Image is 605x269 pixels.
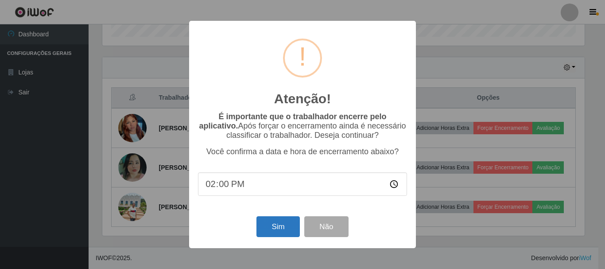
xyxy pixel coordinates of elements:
p: Você confirma a data e hora de encerramento abaixo? [198,147,407,156]
button: Não [304,216,348,237]
p: Após forçar o encerramento ainda é necessário classificar o trabalhador. Deseja continuar? [198,112,407,140]
button: Sim [256,216,299,237]
h2: Atenção! [274,91,331,107]
b: É importante que o trabalhador encerre pelo aplicativo. [199,112,386,130]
